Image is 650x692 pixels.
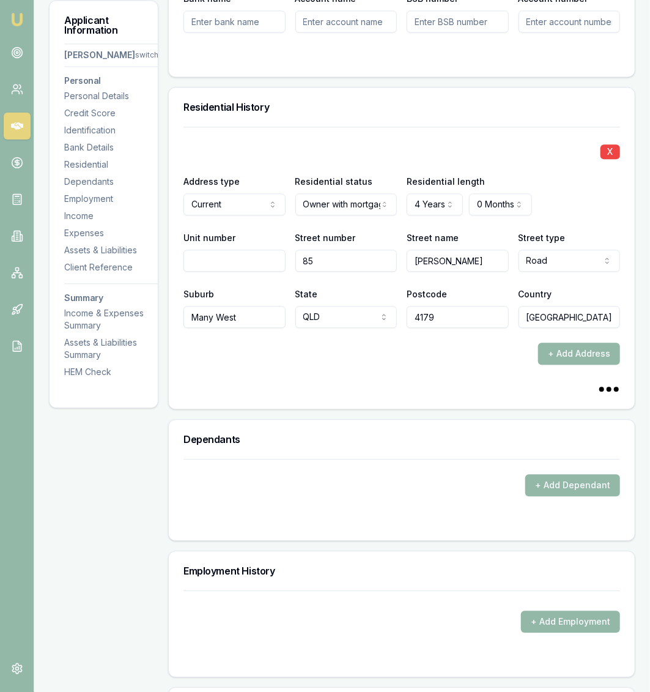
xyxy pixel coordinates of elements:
label: State [295,289,318,299]
h3: Dependants [183,434,620,444]
div: [PERSON_NAME] [64,49,135,61]
input: Enter BSB number [407,10,509,32]
input: Enter bank name [183,10,286,32]
div: Assets & Liabilities [64,244,158,256]
div: HEM Check [64,366,158,378]
button: + Add Employment [521,611,620,633]
button: X [600,144,620,159]
label: Residential status [295,176,373,187]
div: Residential [64,158,158,171]
label: Street type [519,233,566,243]
div: Assets & Liabilities Summary [64,337,158,361]
div: Client Reference [64,261,158,273]
div: Identification [64,124,158,136]
img: emu-icon-u.png [10,12,24,27]
div: Income & Expenses Summary [64,307,158,332]
div: Personal Details [64,90,158,102]
input: Enter account number [519,10,621,32]
button: + Add Dependant [525,474,620,496]
div: Dependants [64,176,158,188]
h3: Employment History [183,566,620,576]
h3: Applicant Information [64,15,143,35]
h3: Residential History [183,102,620,112]
div: Expenses [64,227,158,239]
label: Suburb [183,289,214,299]
label: Residential length [407,176,485,187]
h3: Personal [64,76,158,85]
div: Income [64,210,158,222]
input: Enter account name [295,10,397,32]
div: switch [135,50,158,60]
label: Unit number [183,233,235,243]
label: Address type [183,176,240,187]
label: Street name [407,233,459,243]
div: Employment [64,193,158,205]
label: Postcode [407,289,447,299]
button: + Add Address [538,343,620,365]
div: Bank Details [64,141,158,154]
label: Street number [295,233,356,243]
div: Credit Score [64,107,158,119]
label: Country [519,289,552,299]
h3: Summary [64,294,158,302]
